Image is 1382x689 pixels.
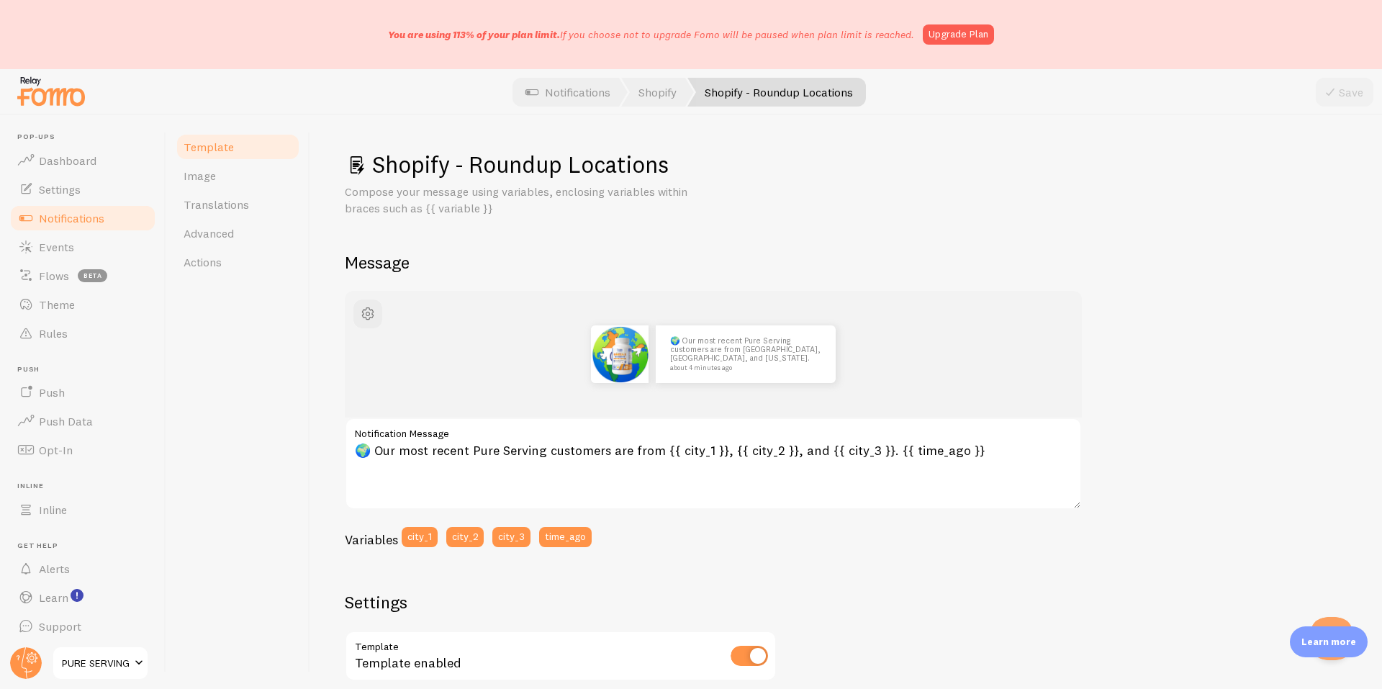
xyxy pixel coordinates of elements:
[15,73,87,109] img: fomo-relay-logo-orange.svg
[9,319,157,348] a: Rules
[9,175,157,204] a: Settings
[388,27,914,42] p: If you choose not to upgrade Fomo will be paused when plan limit is reached.
[446,527,484,547] button: city_2
[39,240,74,254] span: Events
[39,562,70,576] span: Alerts
[17,132,157,142] span: Pop-ups
[62,654,130,672] span: PURE SERVING
[9,290,157,319] a: Theme
[71,589,83,602] svg: <p>Watch New Feature Tutorials!</p>
[39,182,81,197] span: Settings
[345,531,398,548] h3: Variables
[39,414,93,428] span: Push Data
[39,326,68,341] span: Rules
[345,251,1347,274] h2: Message
[1290,626,1368,657] div: Learn more
[492,527,530,547] button: city_3
[39,590,68,605] span: Learn
[17,541,157,551] span: Get Help
[345,591,777,613] h2: Settings
[9,233,157,261] a: Events
[345,150,1347,179] h1: Shopify - Roundup Locations
[39,211,104,225] span: Notifications
[345,631,777,683] div: Template enabled
[9,436,157,464] a: Opt-In
[175,161,301,190] a: Image
[17,365,157,374] span: Push
[184,168,216,183] span: Image
[184,140,234,154] span: Template
[670,364,817,371] small: about 4 minutes ago
[9,204,157,233] a: Notifications
[1310,617,1353,660] iframe: Help Scout Beacon - Open
[9,378,157,407] a: Push
[9,495,157,524] a: Inline
[39,619,81,634] span: Support
[9,146,157,175] a: Dashboard
[175,219,301,248] a: Advanced
[39,385,65,400] span: Push
[39,153,96,168] span: Dashboard
[184,255,222,269] span: Actions
[184,226,234,240] span: Advanced
[1301,635,1356,649] p: Learn more
[39,269,69,283] span: Flows
[9,407,157,436] a: Push Data
[175,132,301,161] a: Template
[9,261,157,290] a: Flows beta
[175,248,301,276] a: Actions
[184,197,249,212] span: Translations
[402,527,438,547] button: city_1
[175,190,301,219] a: Translations
[9,583,157,612] a: Learn
[345,418,1082,442] label: Notification Message
[9,554,157,583] a: Alerts
[539,527,592,547] button: time_ago
[591,325,649,383] img: Fomo
[17,482,157,491] span: Inline
[39,443,73,457] span: Opt-In
[39,503,67,517] span: Inline
[39,297,75,312] span: Theme
[670,336,821,371] p: 🌍 Our most recent Pure Serving customers are from [GEOGRAPHIC_DATA], [GEOGRAPHIC_DATA], and [US_S...
[388,28,560,41] span: You are using 113% of your plan limit.
[345,184,690,217] p: Compose your message using variables, enclosing variables within braces such as {{ variable }}
[923,24,994,45] a: Upgrade Plan
[52,646,149,680] a: PURE SERVING
[78,269,107,282] span: beta
[9,612,157,641] a: Support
